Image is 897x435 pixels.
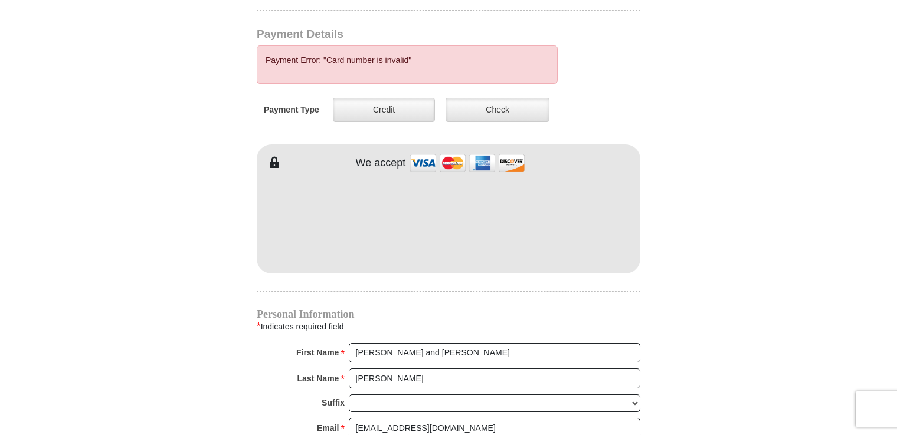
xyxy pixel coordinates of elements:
h4: We accept [356,157,406,170]
strong: Suffix [322,394,345,411]
strong: Last Name [297,370,339,387]
h4: Personal Information [257,309,640,319]
li: Payment Error: "Card number is invalid" [266,54,549,67]
label: Check [446,98,549,122]
h3: Payment Details [257,28,558,41]
label: Credit [333,98,435,122]
div: Indicates required field [257,319,640,334]
h5: Payment Type [264,105,319,115]
img: credit cards accepted [408,150,526,176]
strong: First Name [296,344,339,361]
